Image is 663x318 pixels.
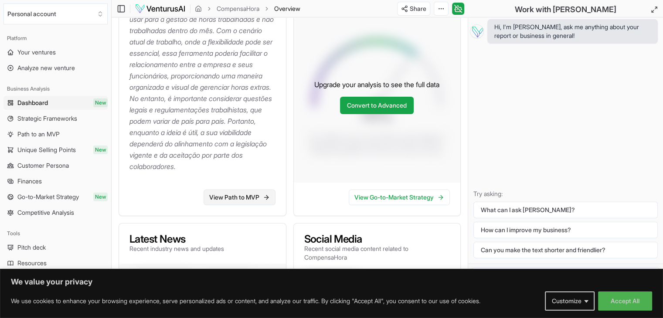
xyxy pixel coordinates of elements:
a: DashboardNew [3,96,108,110]
a: Pitch deck [3,240,108,254]
a: Path to an MVP [3,127,108,141]
a: Convert to Advanced [340,97,414,114]
span: Pitch deck [17,243,46,252]
span: Dashboard [17,98,48,107]
span: Competitive Analysis [17,208,74,217]
a: Strategic Frameworks [3,112,108,125]
button: Customize [545,291,595,311]
button: Share [397,2,430,16]
a: Unique Selling PointsNew [3,143,108,157]
span: Unique Selling Points [17,145,76,154]
p: Try asking: [473,189,658,198]
span: Path to an MVP [17,130,60,139]
div: Platform [3,31,108,45]
div: Tools [3,227,108,240]
a: Customer Persona [3,159,108,173]
span: Your ventures [17,48,56,57]
button: Can you make the text shorter and friendlier? [473,242,658,258]
img: Vera [470,24,484,38]
span: Strategic Frameworks [17,114,77,123]
img: logo [135,3,186,14]
span: Hi, I'm [PERSON_NAME], ask me anything about your report or business in general! [494,23,651,40]
p: We value your privacy [11,277,652,287]
a: Competitive Analysis [3,206,108,220]
a: Go-to-Market StrategyNew [3,190,108,204]
p: We use cookies to enhance your browsing experience, serve personalized ads or content, and analyz... [11,296,480,306]
span: Share [410,4,426,13]
h2: Work with [PERSON_NAME] [515,3,616,16]
span: New [93,193,108,201]
h3: Social Media [304,234,450,244]
a: Your ventures [3,45,108,59]
div: Business Analysis [3,82,108,96]
a: CompensaHora [217,4,259,13]
button: Select an organization [3,3,108,24]
span: New [93,98,108,107]
span: Customer Persona [17,161,69,170]
button: Accept All [598,291,652,311]
span: Resources [17,259,47,267]
h3: Latest News [129,234,224,244]
span: New [93,145,108,154]
span: Analyze new venture [17,64,75,72]
a: View Go-to-Market Strategy [349,189,450,205]
p: Upgrade your analysis to see the full data [314,79,439,90]
p: Recent social media content related to CompensaHora [304,244,450,262]
a: Analyze new venture [3,61,108,75]
nav: breadcrumb [195,4,300,13]
span: Go-to-Market Strategy [17,193,79,201]
span: Finances [17,177,42,186]
span: Overview [274,4,300,13]
button: How can I improve my business? [473,222,658,238]
a: View Path to MVP [204,189,275,205]
button: What can I ask [PERSON_NAME]? [473,202,658,218]
a: Resources [3,256,108,270]
a: Finances [3,174,108,188]
p: Recent industry news and updates [129,244,224,253]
